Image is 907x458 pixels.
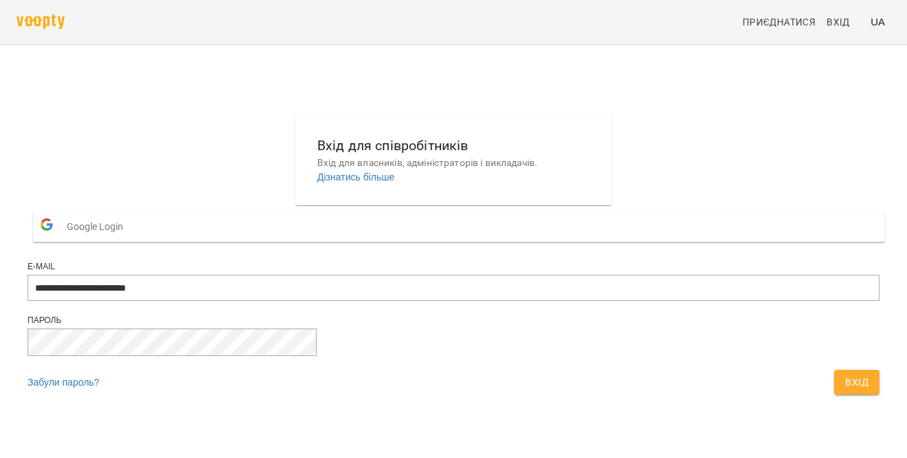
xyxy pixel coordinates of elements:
[33,211,885,242] button: Google Login
[834,370,879,395] button: Вхід
[67,213,130,240] span: Google Login
[317,135,590,156] h6: Вхід для співробітників
[28,261,879,273] div: E-mail
[743,14,815,30] span: Приєднатися
[28,315,879,326] div: Пароль
[28,377,99,388] a: Забули пароль?
[317,171,394,183] a: Дізнатись більше
[871,14,885,29] span: UA
[306,124,601,195] button: Вхід для співробітниківВхід для власників, адміністраторів і викладачів.Дізнатись більше
[821,10,865,34] a: Вхід
[865,9,890,34] button: UA
[317,156,590,170] p: Вхід для власників, адміністраторів і викладачів.
[826,14,850,30] span: Вхід
[845,374,868,391] span: Вхід
[737,10,821,34] a: Приєднатися
[17,14,65,29] img: voopty.png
